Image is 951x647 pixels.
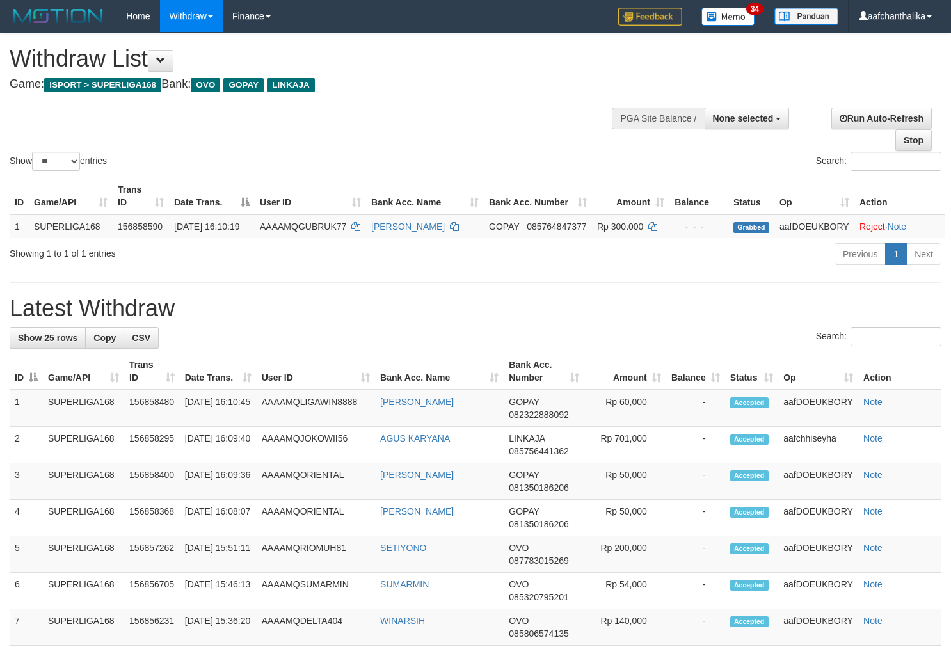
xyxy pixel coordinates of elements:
[612,108,704,129] div: PGA Site Balance /
[504,353,584,390] th: Bank Acc. Number: activate to sort column ascending
[895,129,932,151] a: Stop
[854,214,945,238] td: ·
[124,390,180,427] td: 156858480
[10,500,43,536] td: 4
[584,536,666,573] td: Rp 200,000
[10,463,43,500] td: 3
[180,573,257,609] td: [DATE] 15:46:13
[260,221,346,232] span: AAAAMQGUBRUK77
[29,178,113,214] th: Game/API: activate to sort column ascending
[509,506,539,516] span: GOPAY
[132,333,150,343] span: CSV
[10,178,29,214] th: ID
[778,353,858,390] th: Op: activate to sort column ascending
[180,536,257,573] td: [DATE] 15:51:11
[10,46,621,72] h1: Withdraw List
[509,543,529,553] span: OVO
[863,543,883,553] a: Note
[816,152,941,171] label: Search:
[29,214,113,238] td: SUPERLIGA168
[509,410,568,420] span: Copy 082322888092 to clipboard
[618,8,682,26] img: Feedback.jpg
[10,296,941,321] h1: Latest Withdraw
[666,573,725,609] td: -
[257,536,375,573] td: AAAAMQRIOMUH81
[666,463,725,500] td: -
[380,433,450,443] a: AGUS KARYANA
[863,616,883,626] a: Note
[32,152,80,171] select: Showentries
[124,609,180,646] td: 156856231
[831,108,932,129] a: Run Auto-Refresh
[509,433,545,443] span: LINKAJA
[371,221,445,232] a: [PERSON_NAME]
[10,609,43,646] td: 7
[584,353,666,390] th: Amount: activate to sort column ascending
[10,327,86,349] a: Show 25 rows
[863,579,883,589] a: Note
[885,243,907,265] a: 1
[730,507,769,518] span: Accepted
[257,609,375,646] td: AAAAMQDELTA404
[10,242,387,260] div: Showing 1 to 1 of 1 entries
[746,3,763,15] span: 34
[666,500,725,536] td: -
[774,8,838,25] img: panduan.png
[124,427,180,463] td: 156858295
[180,353,257,390] th: Date Trans.: activate to sort column ascending
[223,78,264,92] span: GOPAY
[43,609,124,646] td: SUPERLIGA168
[666,536,725,573] td: -
[774,178,854,214] th: Op: activate to sort column ascending
[858,353,941,390] th: Action
[124,500,180,536] td: 156858368
[10,390,43,427] td: 1
[701,8,755,26] img: Button%20Memo.svg
[257,500,375,536] td: AAAAMQORIENTAL
[666,390,725,427] td: -
[124,353,180,390] th: Trans ID: activate to sort column ascending
[584,427,666,463] td: Rp 701,000
[592,178,669,214] th: Amount: activate to sort column ascending
[380,543,426,553] a: SETIYONO
[10,573,43,609] td: 6
[705,108,790,129] button: None selected
[43,463,124,500] td: SUPERLIGA168
[851,152,941,171] input: Search:
[509,397,539,407] span: GOPAY
[725,353,779,390] th: Status: activate to sort column ascending
[85,327,124,349] a: Copy
[675,220,723,233] div: - - -
[730,543,769,554] span: Accepted
[509,470,539,480] span: GOPAY
[778,573,858,609] td: aafDOEUKBORY
[118,221,163,232] span: 156858590
[10,6,107,26] img: MOTION_logo.png
[509,628,568,639] span: Copy 085806574135 to clipboard
[380,506,454,516] a: [PERSON_NAME]
[43,353,124,390] th: Game/API: activate to sort column ascending
[584,573,666,609] td: Rp 54,000
[10,353,43,390] th: ID: activate to sort column descending
[666,609,725,646] td: -
[669,178,728,214] th: Balance
[730,397,769,408] span: Accepted
[93,333,116,343] span: Copy
[859,221,885,232] a: Reject
[816,327,941,346] label: Search:
[366,178,484,214] th: Bank Acc. Name: activate to sort column ascending
[44,78,161,92] span: ISPORT > SUPERLIGA168
[380,397,454,407] a: [PERSON_NAME]
[509,592,568,602] span: Copy 085320795201 to clipboard
[113,178,169,214] th: Trans ID: activate to sort column ascending
[43,500,124,536] td: SUPERLIGA168
[906,243,941,265] a: Next
[124,327,159,349] a: CSV
[10,427,43,463] td: 2
[509,579,529,589] span: OVO
[835,243,886,265] a: Previous
[863,470,883,480] a: Note
[509,519,568,529] span: Copy 081350186206 to clipboard
[584,390,666,427] td: Rp 60,000
[730,470,769,481] span: Accepted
